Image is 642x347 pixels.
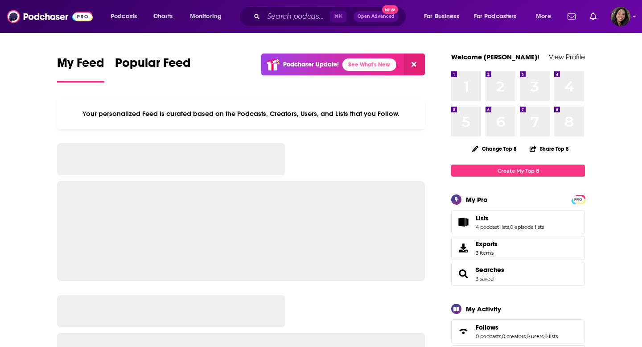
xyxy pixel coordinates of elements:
button: Show profile menu [611,7,630,26]
button: open menu [468,9,530,24]
button: open menu [184,9,233,24]
span: Lists [451,210,585,234]
a: Lists [476,214,544,222]
span: PRO [573,196,584,203]
img: Podchaser - Follow, Share and Rate Podcasts [7,8,93,25]
span: ⌘ K [330,11,346,22]
span: , [509,224,510,230]
a: 4 podcast lists [476,224,509,230]
span: , [526,333,527,339]
a: View Profile [549,53,585,61]
span: Follows [476,323,498,331]
a: PRO [573,196,584,202]
span: For Business [424,10,459,23]
a: Charts [148,9,178,24]
input: Search podcasts, credits, & more... [263,9,330,24]
a: Searches [454,268,472,280]
button: open menu [418,9,470,24]
span: , [543,333,544,339]
a: 3 saved [476,276,494,282]
a: Lists [454,216,472,228]
span: For Podcasters [474,10,517,23]
div: My Activity [466,305,501,313]
img: User Profile [611,7,630,26]
a: Show notifications dropdown [586,9,600,24]
a: Follows [476,323,558,331]
span: Exports [476,240,498,248]
span: Lists [476,214,489,222]
p: Podchaser Update! [283,61,339,68]
a: Welcome [PERSON_NAME]! [451,53,539,61]
button: Share Top 8 [529,140,569,157]
a: See What's New [342,58,396,71]
a: My Feed [57,55,104,83]
span: My Feed [57,55,104,76]
a: 0 users [527,333,543,339]
span: Open Advanced [358,14,395,19]
a: 0 creators [502,333,526,339]
span: , [501,333,502,339]
span: New [382,5,398,14]
div: Search podcasts, credits, & more... [247,6,415,27]
div: My Pro [466,195,488,204]
a: Create My Top 8 [451,165,585,177]
span: Charts [153,10,173,23]
a: 0 episode lists [510,224,544,230]
span: 3 items [476,250,498,256]
button: Open AdvancedNew [354,11,399,22]
a: Follows [454,325,472,338]
span: Exports [454,242,472,254]
button: open menu [530,9,562,24]
button: open menu [104,9,148,24]
a: 0 lists [544,333,558,339]
span: Monitoring [190,10,222,23]
a: 0 podcasts [476,333,501,339]
span: Follows [451,319,585,343]
a: Searches [476,266,504,274]
button: Change Top 8 [467,143,522,154]
a: Exports [451,236,585,260]
span: Logged in as BroadleafBooks2 [611,7,630,26]
span: Podcasts [111,10,137,23]
span: Popular Feed [115,55,191,76]
a: Show notifications dropdown [564,9,579,24]
span: Searches [451,262,585,286]
span: More [536,10,551,23]
a: Popular Feed [115,55,191,83]
div: Your personalized Feed is curated based on the Podcasts, Creators, Users, and Lists that you Follow. [57,99,425,129]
